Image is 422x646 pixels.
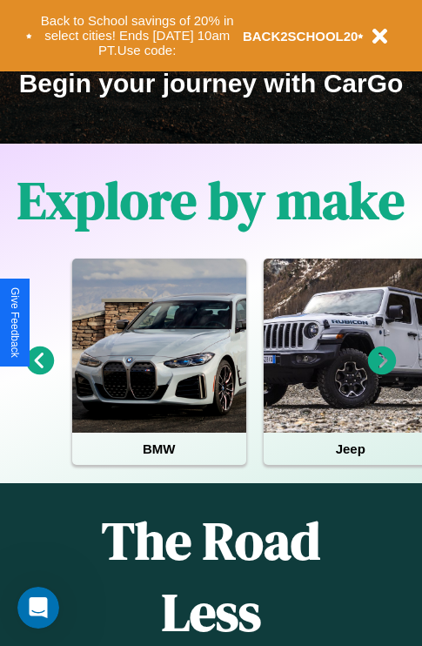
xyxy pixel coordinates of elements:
h4: BMW [72,433,246,465]
div: Give Feedback [9,287,21,358]
button: Back to School savings of 20% in select cities! Ends [DATE] 10am PT.Use code: [32,9,243,63]
b: BACK2SCHOOL20 [243,29,358,44]
iframe: Intercom live chat [17,587,59,629]
h1: Explore by make [17,165,405,236]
